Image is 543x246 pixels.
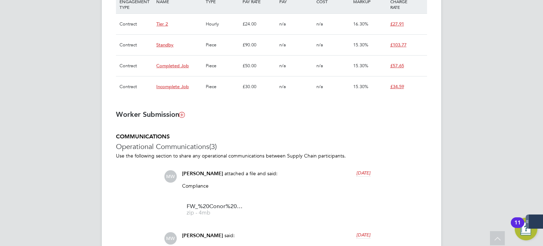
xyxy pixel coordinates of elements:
[279,84,286,90] span: n/a
[118,14,154,34] div: Contract
[316,21,323,27] span: n/a
[353,42,368,48] span: 15.30%
[353,21,368,27] span: 16.30%
[356,232,370,238] span: [DATE]
[279,63,286,69] span: n/a
[515,218,537,240] button: Open Resource Center, 11 new notifications
[316,84,323,90] span: n/a
[353,84,368,90] span: 15.30%
[116,142,427,151] h3: Operational Communications
[390,63,404,69] span: £57.65
[316,42,323,48] span: n/a
[204,35,241,55] div: Piece
[279,21,286,27] span: n/a
[356,170,370,176] span: [DATE]
[390,42,407,48] span: £103.77
[182,233,223,239] span: [PERSON_NAME]
[353,63,368,69] span: 15.30%
[390,84,404,90] span: £34.59
[204,14,241,34] div: Hourly
[182,183,370,189] p: Compliance
[187,204,243,216] a: FW_%20Conor%20Evans%20-%20Documents%20 zip - 4mb
[390,21,404,27] span: £27.91
[118,35,154,55] div: Contract
[241,56,278,76] div: £50.00
[279,42,286,48] span: n/a
[118,76,154,97] div: Contract
[164,170,177,183] span: MW
[156,42,174,48] span: Standby
[116,133,427,141] h5: COMMUNICATIONS
[241,76,278,97] div: £30.00
[316,63,323,69] span: n/a
[241,35,278,55] div: £90.00
[156,21,168,27] span: Tier 2
[118,56,154,76] div: Contract
[187,204,243,209] span: FW_%20Conor%20Evans%20-%20Documents%20
[116,110,185,119] b: Worker Submission
[204,56,241,76] div: Piece
[224,170,278,177] span: attached a file and said:
[514,223,521,232] div: 11
[156,84,189,90] span: Incomplete Job
[209,142,217,151] span: (3)
[204,76,241,97] div: Piece
[224,232,235,239] span: said:
[241,14,278,34] div: £24.00
[187,210,243,216] span: zip - 4mb
[182,171,223,177] span: [PERSON_NAME]
[116,153,427,159] p: Use the following section to share any operational communications between Supply Chain participants.
[164,232,177,245] span: MW
[156,63,189,69] span: Completed Job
